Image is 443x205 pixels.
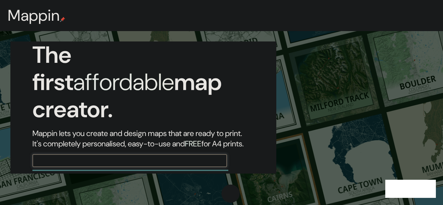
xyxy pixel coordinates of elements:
h1: The first map creator. [32,41,254,128]
h2: Mappin lets you create and design maps that are ready to print. It's completely personalised, eas... [32,128,254,149]
h5: FREE [185,139,201,149]
input: Choose your favourite place [32,157,214,165]
h3: Mappin [8,6,60,25]
button: Create yourmap [388,10,435,22]
iframe: Help widget launcher [385,180,436,198]
button: About Us [351,10,377,22]
img: mappin-pin [60,17,65,22]
h1: affordable [73,67,174,97]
